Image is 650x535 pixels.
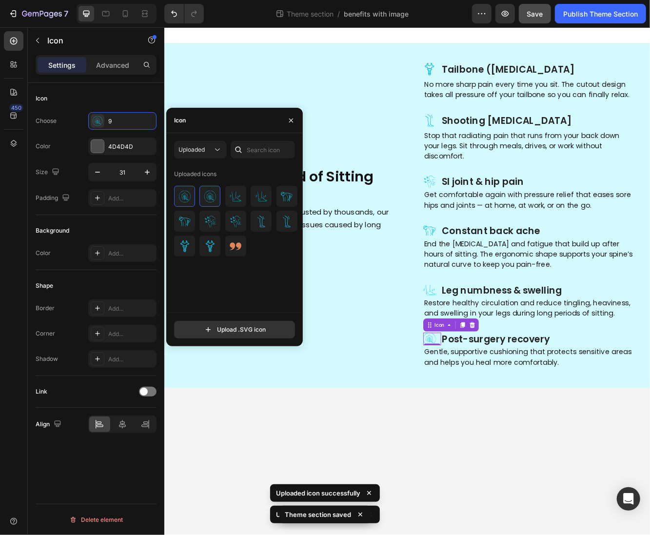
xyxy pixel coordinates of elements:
[231,141,295,159] input: Search icon
[64,8,68,20] p: 7
[36,355,58,363] div: Shadow
[36,117,57,125] div: Choose
[36,142,51,151] div: Color
[8,168,55,192] span: Relief
[313,63,569,88] p: No more sharp pain every time you sit. The cutout design takes all pressure off your tailbone so ...
[334,368,570,385] h3: Post-surgery recovery
[334,178,570,195] h3: Rich Text Editor. Editing area: main
[174,166,217,182] div: Uploaded icons
[313,196,569,221] p: Get comfortable again with pressure relief that eases sore hips and joints — at home, at work, or...
[48,60,76,70] p: Settings
[36,304,55,313] div: Border
[313,385,569,410] p: Gentle, supportive cushioning that protects sensitive areas and helps you heal more comfortably.
[36,387,47,396] div: Link
[276,488,360,498] p: Uploaded icon successfully
[335,179,569,194] p: SI joint & hip pain
[36,94,47,103] div: Icon
[203,325,266,335] div: Upload .SVG icon
[174,116,186,125] div: Icon
[519,4,551,23] button: Save
[36,192,72,205] div: Padding
[335,44,569,59] p: Tailbone ([MEDICAL_DATA]
[164,27,650,535] iframe: Design area
[47,35,130,46] p: Icon
[285,510,352,519] p: Theme section saved
[108,355,154,364] div: Add...
[285,9,335,19] span: Theme section
[96,60,129,70] p: Advanced
[36,329,55,338] div: Corner
[174,141,227,159] button: Uploaded
[334,105,570,121] h3: Rich Text Editor. Editing area: main
[334,309,570,326] h3: Rich Text Editor. Editing area: main
[276,510,360,519] p: Uploaded icon successfully
[36,281,53,290] div: Shape
[337,9,340,19] span: /
[334,43,570,59] h3: Rich Text Editor. Editing area: main
[108,249,154,258] div: Add...
[36,512,157,528] button: Delete element
[313,327,569,352] p: Restore healthy circulation and reduce tingling, heaviness, and swelling in your legs during long...
[335,106,569,120] p: Shooting [MEDICAL_DATA]
[174,321,295,338] button: Upload .SVG icon
[36,166,61,179] div: Size
[108,304,154,313] div: Add...
[36,226,69,235] div: Background
[334,238,570,254] h3: Constant back ache
[313,255,569,293] p: End the [MEDICAL_DATA] and fatigue that build up after hours of sitting. The ergonomic shape supp...
[7,168,281,214] h2: for Every Kind of Sitting Pain
[36,418,63,431] div: Align
[69,514,123,526] div: Delete element
[563,9,638,19] div: Publish Theme Section
[108,117,154,126] div: 9
[335,310,569,325] p: Leg numbness & swelling
[8,215,280,262] p: Backed by ergonomic design and trusted by thousands, our cushion targets the most common issues c...
[108,330,154,338] div: Add...
[313,125,569,162] p: Stop that radiating pain that runs from your back down your legs. Sit through meals, drives, or w...
[344,9,409,19] span: benefits with image
[555,4,646,23] button: Publish Theme Section
[108,194,154,203] div: Add...
[164,4,204,23] div: Undo/Redo
[178,146,205,153] span: Uploaded
[108,142,154,151] div: 4D4D4D
[527,10,543,18] span: Save
[4,4,73,23] button: 7
[9,104,23,112] div: 450
[36,249,51,258] div: Color
[617,487,640,511] div: Open Intercom Messenger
